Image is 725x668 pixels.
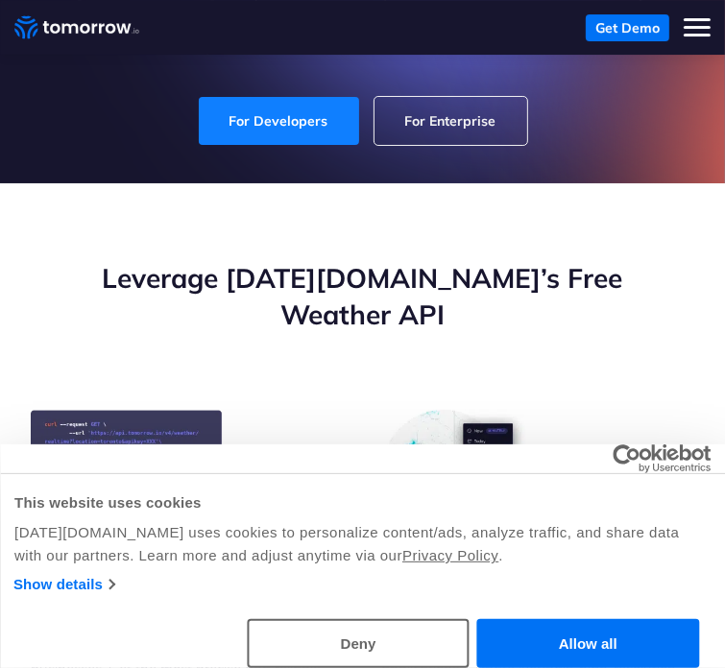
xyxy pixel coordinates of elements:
[586,14,669,41] a: Get Demo
[247,619,469,668] button: Deny
[14,13,139,42] a: Home link
[13,573,114,596] a: Show details
[402,547,498,563] a: Privacy Policy
[543,444,711,473] a: Usercentrics Cookiebot - opens in a new window
[31,260,694,333] h2: Leverage [DATE][DOMAIN_NAME]’s Free Weather API
[684,14,711,41] button: Toggle mobile menu
[477,619,699,668] button: Allow all
[14,521,711,567] div: [DATE][DOMAIN_NAME] uses cookies to personalize content/ads, analyze traffic, and share data with...
[14,491,711,514] div: This website uses cookies
[375,97,527,145] a: For Enterprise
[199,97,359,145] a: For Developers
